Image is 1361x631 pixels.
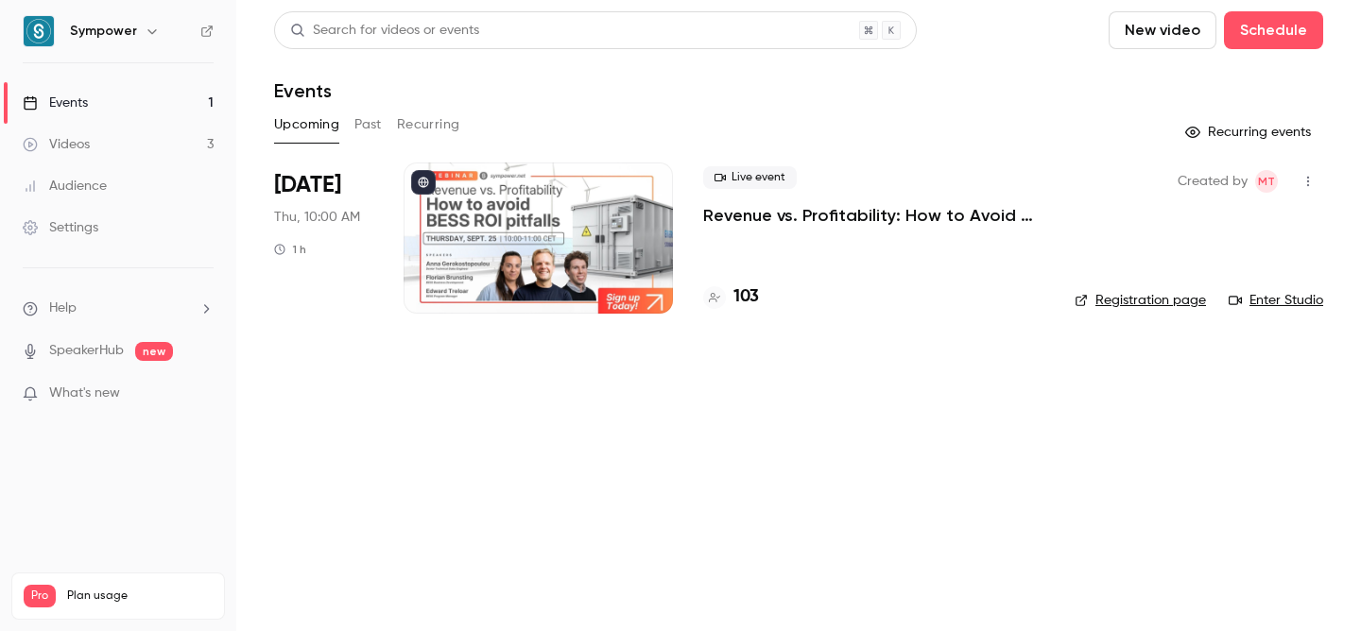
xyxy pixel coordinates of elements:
div: Sep 25 Thu, 10:00 AM (Europe/Amsterdam) [274,162,373,314]
div: Events [23,94,88,112]
span: Plan usage [67,588,213,604]
button: Past [354,110,382,140]
span: Help [49,298,77,318]
button: New video [1109,11,1216,49]
span: What's new [49,384,120,403]
li: help-dropdown-opener [23,298,214,318]
span: [DATE] [274,170,341,200]
a: 103 [703,284,759,310]
a: Enter Studio [1229,291,1323,310]
div: Videos [23,135,90,154]
span: Created by [1178,170,1248,193]
div: 1 h [274,242,306,257]
span: Manon Thomas [1255,170,1278,193]
span: new [135,342,173,361]
div: Audience [23,177,107,196]
iframe: Noticeable Trigger [191,385,214,402]
img: Sympower [24,16,54,46]
button: Upcoming [274,110,339,140]
span: MT [1258,170,1275,193]
a: Registration page [1075,291,1206,310]
h4: 103 [733,284,759,310]
button: Recurring events [1177,117,1323,147]
div: Settings [23,218,98,237]
span: Thu, 10:00 AM [274,208,360,227]
h1: Events [274,79,332,102]
a: SpeakerHub [49,341,124,361]
a: Revenue vs. Profitability: How to Avoid [PERSON_NAME] ROI Pitfalls [703,204,1044,227]
span: Pro [24,585,56,607]
button: Schedule [1224,11,1323,49]
div: Search for videos or events [290,21,479,41]
button: Recurring [397,110,460,140]
span: Live event [703,166,797,189]
h6: Sympower [70,22,137,41]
